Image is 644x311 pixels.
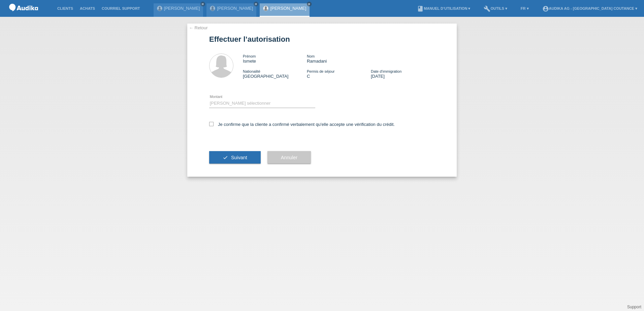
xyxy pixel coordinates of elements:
i: close [201,2,204,6]
a: close [254,2,258,6]
a: close [307,2,312,6]
span: Prénom [243,54,256,58]
i: check [223,155,228,160]
span: Permis de séjour [307,69,335,73]
a: ← Retour [189,25,208,30]
a: buildOutils ▾ [480,6,510,10]
a: [PERSON_NAME] [164,6,200,11]
span: Nom [307,54,315,58]
div: [GEOGRAPHIC_DATA] [243,69,307,79]
button: check Suivant [209,151,261,164]
div: Ramadani [307,54,371,64]
a: close [200,2,205,6]
a: Achats [76,6,98,10]
a: POS — MF Group [7,13,40,18]
a: [PERSON_NAME] [270,6,306,11]
span: Date d'immigration [371,69,401,73]
i: build [484,5,490,12]
a: Support [627,305,641,309]
h1: Effectuer l’autorisation [209,35,435,43]
div: [DATE] [371,69,435,79]
i: book [417,5,424,12]
span: Annuler [281,155,297,160]
span: Nationalité [243,69,260,73]
a: Clients [54,6,76,10]
button: Annuler [267,151,311,164]
a: bookManuel d’utilisation ▾ [414,6,474,10]
a: Courriel Support [98,6,143,10]
div: Ismete [243,54,307,64]
i: account_circle [542,5,549,12]
i: close [308,2,311,6]
div: C [307,69,371,79]
span: Suivant [231,155,247,160]
label: Je confirme que la cliente a confirmé verbalement qu'elle accepte une vérification du crédit. [209,122,395,127]
a: account_circleAudika AG - [GEOGRAPHIC_DATA] Coutance ▾ [539,6,641,10]
a: [PERSON_NAME] [217,6,253,11]
a: FR ▾ [517,6,532,10]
